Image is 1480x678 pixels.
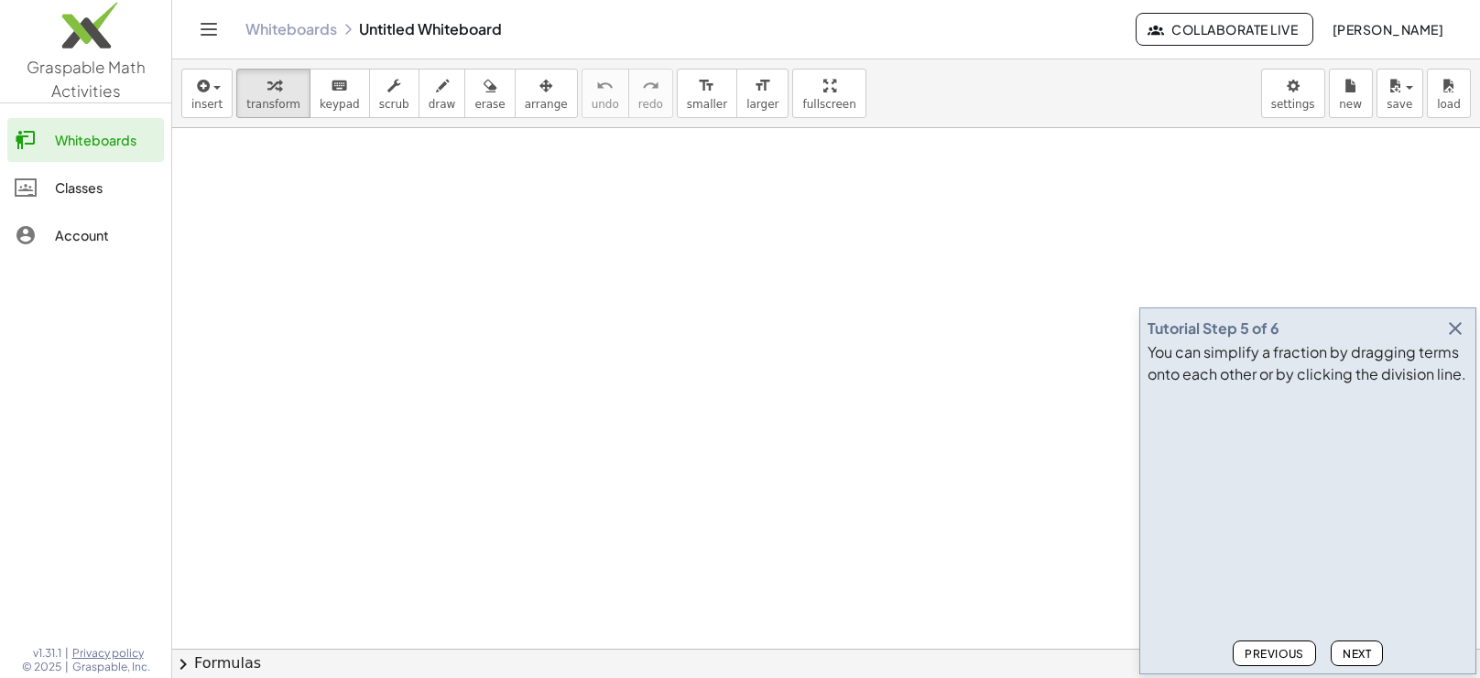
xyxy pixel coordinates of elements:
[33,646,61,661] span: v1.31.1
[464,69,515,118] button: erase
[181,69,233,118] button: insert
[22,660,61,674] span: © 2025
[379,98,409,111] span: scrub
[55,129,157,151] div: Whiteboards
[1233,640,1316,666] button: Previous
[236,69,310,118] button: transform
[191,98,223,111] span: insert
[736,69,789,118] button: format_sizelarger
[369,69,419,118] button: scrub
[246,98,300,111] span: transform
[642,75,659,97] i: redo
[592,98,619,111] span: undo
[320,98,360,111] span: keypad
[55,177,157,199] div: Classes
[638,98,663,111] span: redo
[1261,69,1325,118] button: settings
[1317,13,1458,46] button: [PERSON_NAME]
[746,98,778,111] span: larger
[525,98,568,111] span: arrange
[687,98,727,111] span: smaller
[677,69,737,118] button: format_sizesmaller
[802,98,855,111] span: fullscreen
[245,20,337,38] a: Whiteboards
[65,660,69,674] span: |
[698,75,715,97] i: format_size
[7,213,164,257] a: Account
[1271,98,1315,111] span: settings
[1148,317,1279,339] div: Tutorial Step 5 of 6
[194,15,223,44] button: Toggle navigation
[474,98,505,111] span: erase
[1151,21,1298,38] span: Collaborate Live
[1331,640,1383,666] button: Next
[7,166,164,210] a: Classes
[72,646,150,661] a: Privacy policy
[515,69,578,118] button: arrange
[7,118,164,162] a: Whiteboards
[1329,69,1373,118] button: new
[1148,341,1468,385] div: You can simplify a fraction by dragging terms onto each other or by clicking the division line.
[1427,69,1471,118] button: load
[331,75,348,97] i: keyboard
[72,660,150,674] span: Graspable, Inc.
[172,649,1480,678] button: chevron_rightFormulas
[582,69,629,118] button: undoundo
[1332,21,1443,38] span: [PERSON_NAME]
[1387,98,1412,111] span: save
[65,646,69,661] span: |
[754,75,771,97] i: format_size
[429,98,456,111] span: draw
[1136,13,1313,46] button: Collaborate Live
[596,75,614,97] i: undo
[1343,647,1371,661] span: Next
[628,69,673,118] button: redoredo
[1377,69,1423,118] button: save
[1245,647,1304,661] span: Previous
[172,653,194,675] span: chevron_right
[1339,98,1362,111] span: new
[55,224,157,246] div: Account
[27,57,146,101] span: Graspable Math Activities
[310,69,370,118] button: keyboardkeypad
[792,69,865,118] button: fullscreen
[1437,98,1461,111] span: load
[419,69,466,118] button: draw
